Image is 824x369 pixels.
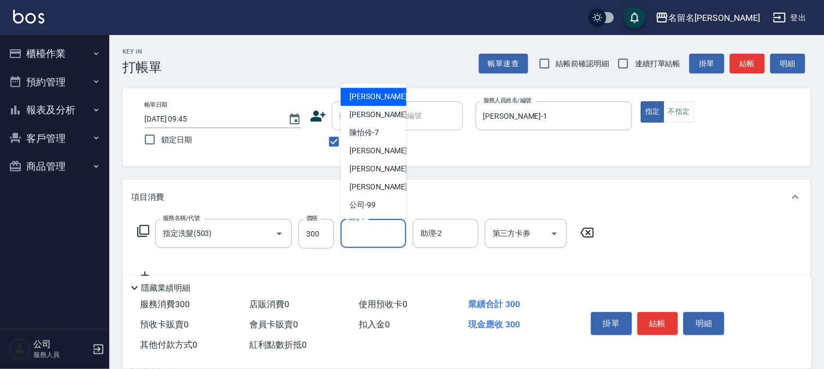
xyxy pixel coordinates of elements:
[161,134,192,146] span: 鎖定日期
[651,7,764,29] button: 名留名[PERSON_NAME]
[144,101,167,109] label: 帳單日期
[306,214,318,222] label: 價格
[4,39,105,68] button: 櫃檯作業
[122,180,811,215] div: 項目消費
[349,91,414,103] span: [PERSON_NAME] -1
[591,312,632,335] button: 掛單
[349,182,418,193] span: [PERSON_NAME] -22
[468,299,520,309] span: 業績合計 300
[271,225,288,243] button: Open
[349,109,414,121] span: [PERSON_NAME] -3
[468,319,520,330] span: 現金應收 300
[249,299,289,309] span: 店販消費 0
[683,312,724,335] button: 明細
[4,124,105,153] button: 客戶管理
[249,339,307,350] span: 紅利點數折抵 0
[359,299,407,309] span: 使用預收卡 0
[33,339,89,350] h5: 公司
[730,54,765,74] button: 結帳
[349,128,379,139] span: 陳怡伶 -7
[144,110,277,128] input: YYYY/MM/DD hh:mm
[556,58,610,70] span: 結帳前確認明細
[349,164,418,175] span: [PERSON_NAME] -22
[122,60,162,75] h3: 打帳單
[635,58,681,70] span: 連續打單結帳
[140,339,197,350] span: 其他付款方式 0
[359,319,390,330] span: 扣入金 0
[141,282,190,294] p: 隱藏業績明細
[131,192,164,203] p: 項目消費
[546,225,563,243] button: Open
[349,146,418,157] span: [PERSON_NAME] -21
[641,101,664,123] button: 指定
[769,8,811,28] button: 登出
[349,200,376,211] span: 公司 -99
[4,96,105,124] button: 報表及分析
[122,48,162,55] h2: Key In
[638,312,679,335] button: 結帳
[9,338,31,360] img: Person
[13,10,44,24] img: Logo
[4,152,105,181] button: 商品管理
[689,54,724,74] button: 掛單
[163,214,200,222] label: 服務名稱/代號
[282,106,308,132] button: Choose date, selected date is 2025-09-07
[140,299,190,309] span: 服務消費 300
[249,319,298,330] span: 會員卡販賣 0
[483,96,531,105] label: 服務人員姓名/編號
[770,54,805,74] button: 明細
[669,11,760,25] div: 名留名[PERSON_NAME]
[33,350,89,360] p: 服務人員
[664,101,694,123] button: 不指定
[4,68,105,96] button: 預約管理
[140,319,189,330] span: 預收卡販賣 0
[624,7,646,28] button: save
[479,54,528,74] button: 帳單速查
